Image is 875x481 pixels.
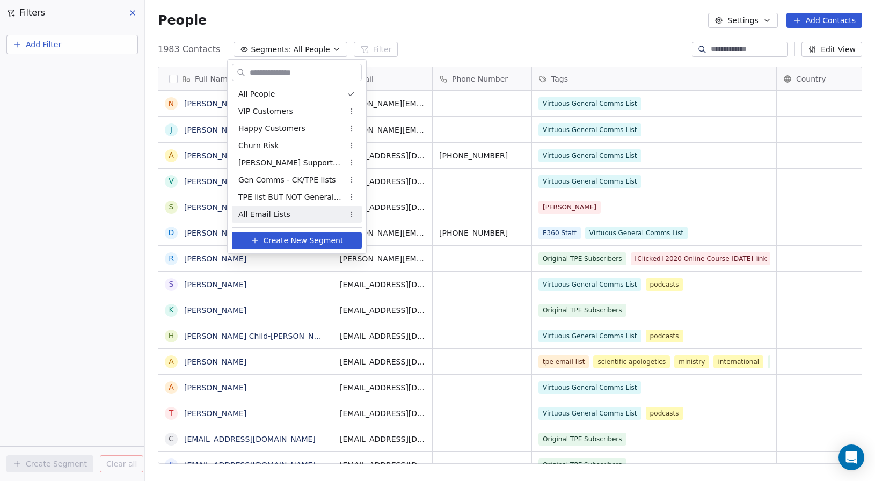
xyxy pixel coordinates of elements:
span: [PERSON_NAME] Supporters [238,157,344,169]
span: All People [238,89,275,100]
div: Suggestions [232,85,362,223]
span: Churn Risk [238,140,279,151]
span: All Email Lists [238,209,290,220]
span: Gen Comms - CK/TPE lists [238,174,336,186]
button: Create New Segment [232,232,362,249]
span: TPE list BUT NOT General Comms [238,192,344,203]
span: VIP Customers [238,106,293,117]
span: Happy Customers [238,123,305,134]
span: Create New Segment [264,235,344,246]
